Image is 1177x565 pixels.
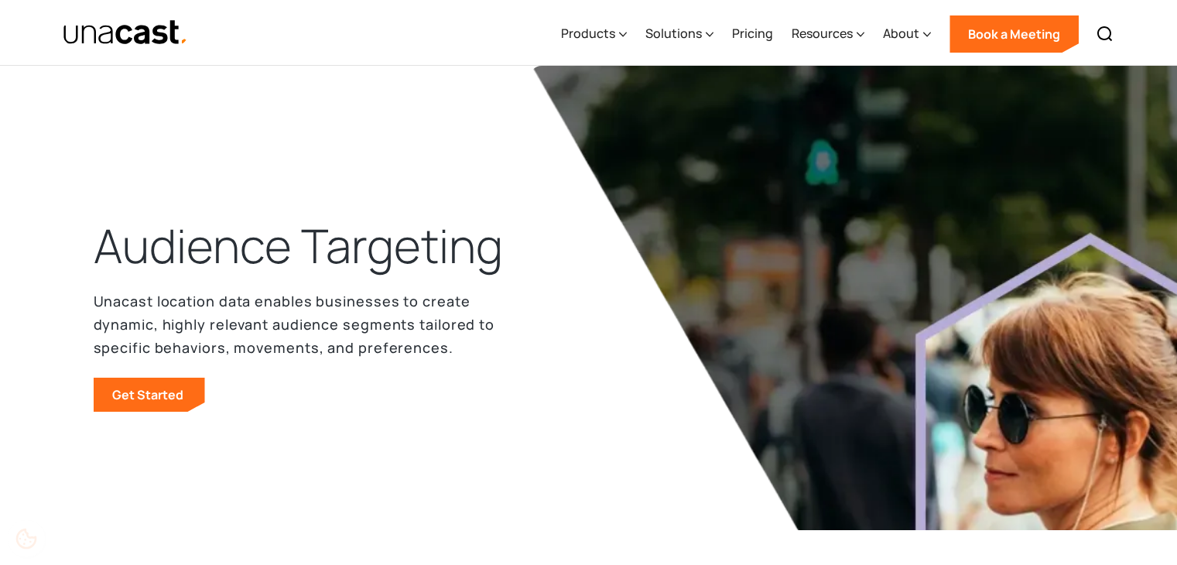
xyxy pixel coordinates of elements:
[94,378,205,412] a: Get Started
[883,2,931,66] div: About
[94,289,496,359] p: Unacast location data enables businesses to create dynamic, highly relevant audience segments tai...
[732,2,773,66] a: Pricing
[883,24,919,43] div: About
[645,24,702,43] div: Solutions
[8,520,45,557] div: Cookie Preferences
[792,24,853,43] div: Resources
[94,215,503,277] h1: Audience Targeting
[1096,25,1114,43] img: Search icon
[645,2,713,66] div: Solutions
[63,19,189,46] a: home
[561,2,627,66] div: Products
[792,2,864,66] div: Resources
[561,24,615,43] div: Products
[63,19,189,46] img: Unacast text logo
[949,15,1079,53] a: Book a Meeting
